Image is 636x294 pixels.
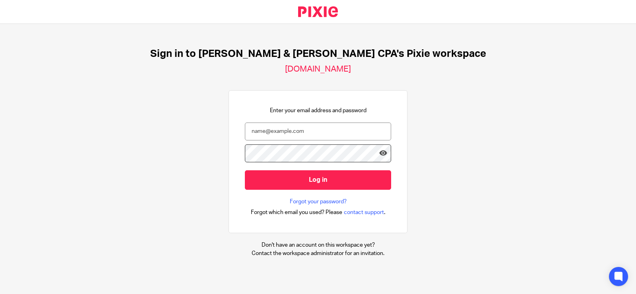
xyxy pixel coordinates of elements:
[270,107,366,115] p: Enter your email address and password
[251,208,386,217] div: .
[285,64,351,74] h2: [DOMAIN_NAME]
[150,48,486,60] h1: Sign in to [PERSON_NAME] & [PERSON_NAME] CPA's Pixie workspace
[344,208,384,216] span: contact support
[290,198,347,206] a: Forgot your password?
[245,170,391,190] input: Log in
[251,208,342,216] span: Forgot which email you used? Please
[252,249,384,257] p: Contact the workspace administrator for an invitation.
[245,123,391,140] input: name@example.com
[252,241,384,249] p: Don't have an account on this workspace yet?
